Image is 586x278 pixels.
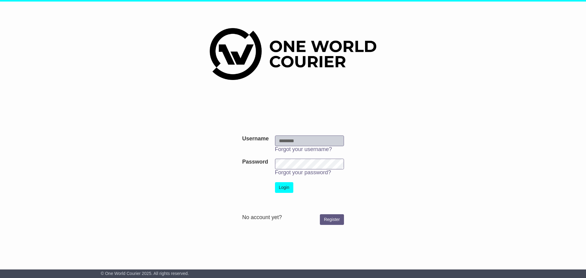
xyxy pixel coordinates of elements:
[320,214,344,225] a: Register
[275,182,293,193] button: Login
[275,146,332,152] a: Forgot your username?
[101,271,189,276] span: © One World Courier 2025. All rights reserved.
[275,169,331,175] a: Forgot your password?
[242,214,344,221] div: No account yet?
[242,159,268,165] label: Password
[210,28,376,80] img: One World
[242,135,269,142] label: Username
